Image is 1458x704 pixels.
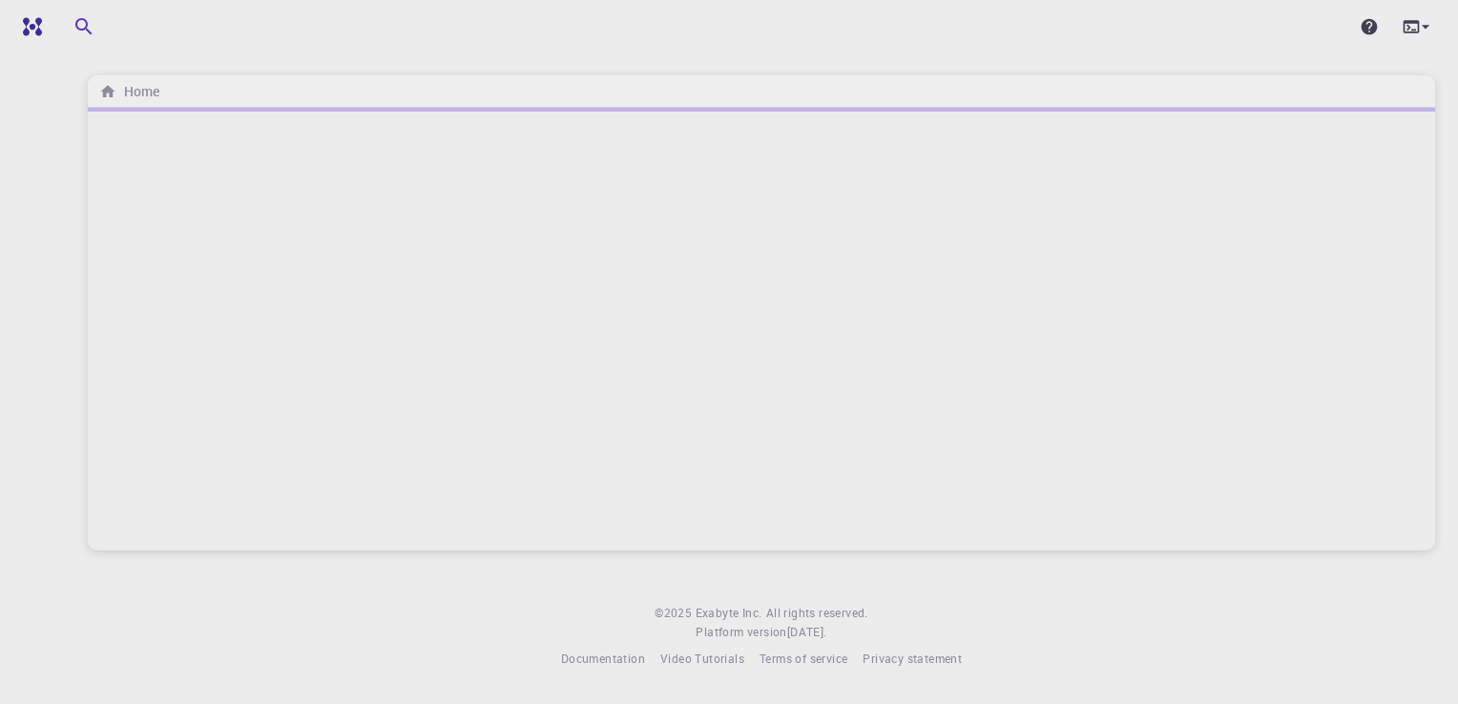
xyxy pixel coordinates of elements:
[787,624,827,639] span: [DATE] .
[696,623,786,642] span: Platform version
[696,605,762,620] span: Exabyte Inc.
[655,604,695,623] span: © 2025
[660,650,744,669] a: Video Tutorials
[561,651,645,666] span: Documentation
[696,604,762,623] a: Exabyte Inc.
[660,651,744,666] span: Video Tutorials
[116,81,159,102] h6: Home
[787,623,827,642] a: [DATE].
[760,651,847,666] span: Terms of service
[863,650,962,669] a: Privacy statement
[15,17,42,36] img: logo
[760,650,847,669] a: Terms of service
[766,604,868,623] span: All rights reserved.
[863,651,962,666] span: Privacy statement
[561,650,645,669] a: Documentation
[95,81,163,102] nav: breadcrumb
